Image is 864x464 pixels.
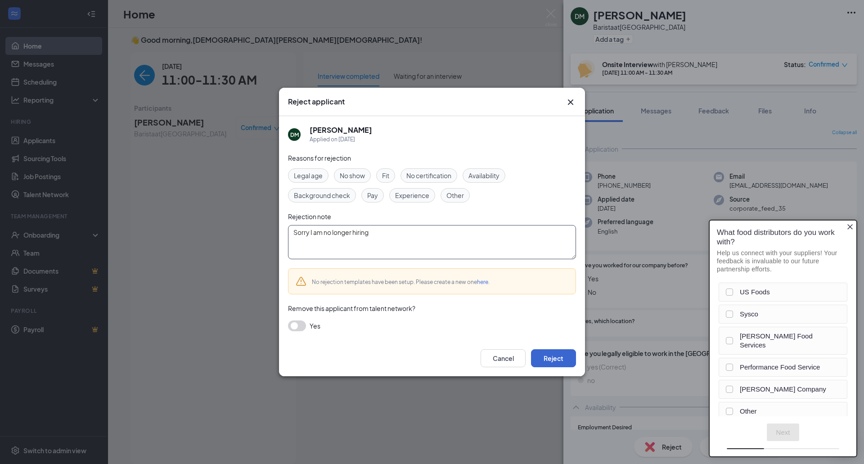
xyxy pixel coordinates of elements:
[382,171,389,180] span: Fit
[294,190,350,200] span: Background check
[531,349,576,367] button: Reject
[367,190,378,200] span: Pay
[296,276,306,287] svg: Warning
[395,190,429,200] span: Experience
[310,135,372,144] div: Applied on [DATE]
[288,154,351,162] span: Reasons for rejection
[468,171,499,180] span: Availability
[288,225,576,259] textarea: Sorry I am no longer hiring
[565,97,576,108] button: Close
[702,213,864,464] iframe: Sprig User Feedback Dialog
[446,190,464,200] span: Other
[340,171,365,180] span: No show
[294,171,323,180] span: Legal age
[290,131,299,139] div: DM
[477,279,488,285] a: here
[288,212,331,221] span: Rejection note
[406,171,451,180] span: No certification
[288,97,345,107] h3: Reject applicant
[310,125,372,135] h5: [PERSON_NAME]
[310,320,320,331] span: Yes
[288,304,415,312] span: Remove this applicant from talent network?
[312,279,490,285] span: No rejection templates have been setup. Please create a new one .
[565,97,576,108] svg: Cross
[481,349,526,367] button: Cancel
